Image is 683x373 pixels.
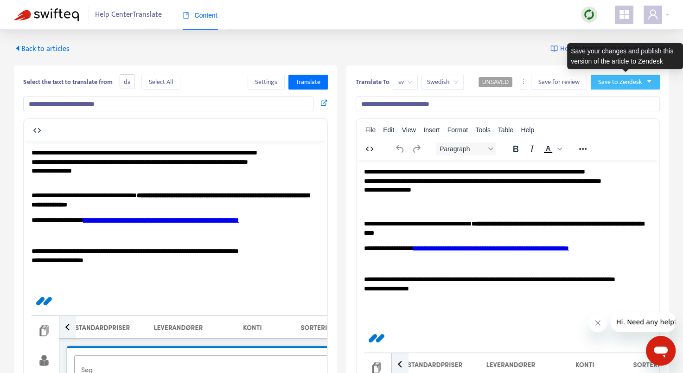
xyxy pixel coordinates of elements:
span: more [520,78,527,84]
img: Swifteq [14,8,79,21]
span: Back to articles [14,43,70,55]
span: Insert [423,126,440,134]
span: da [120,74,134,90]
span: appstore [619,9,630,20]
span: Translate [296,77,320,87]
button: Undo [392,142,408,155]
span: caret-down [646,78,652,84]
b: Select the text to translate from [23,77,113,87]
a: How to translate an individual article? [550,44,669,54]
span: book [183,12,189,19]
button: more [520,75,527,90]
span: caret-left [14,45,21,52]
b: Translate To [356,77,389,87]
button: Translate [288,75,328,90]
div: Text color Black [540,142,563,155]
button: Italic [524,142,540,155]
span: Save for review [538,77,580,87]
span: Format [447,126,468,134]
button: Reveal or hide additional toolbar items [575,142,591,155]
span: sv [398,75,412,89]
span: How to translate an individual article? [560,44,669,54]
span: Table [498,126,513,134]
span: UNSAVED [482,79,509,85]
iframe: Stäng meddelande [588,314,607,332]
span: Hi. Need any help? [6,6,67,14]
span: user [647,9,658,20]
span: File [365,126,376,134]
button: Select All [141,75,180,90]
span: Content [183,12,217,19]
span: Settings [255,77,277,87]
span: Paragraph [440,145,485,153]
button: Block Paragraph [436,142,496,155]
span: Select All [149,77,173,87]
button: Redo [409,142,424,155]
span: Edit [383,126,394,134]
button: Save for review [531,75,587,90]
iframe: Meddelande från företag [611,312,676,332]
span: View [402,126,416,134]
button: Bold [508,142,523,155]
span: Tools [475,126,491,134]
span: Help [521,126,534,134]
span: Help Center Translate [95,6,162,24]
img: sync.dc5367851b00ba804db3.png [583,9,595,20]
iframe: Knapp för att öppna meddelandefönstret [646,336,676,366]
span: Swedish [427,75,458,89]
img: image-link [550,45,558,52]
button: Settings [248,75,285,90]
button: Save to Zendeskcaret-down [591,75,660,90]
div: Save your changes and publish this version of the article to Zendesk [567,43,683,69]
span: Save to Zendesk [598,77,642,87]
